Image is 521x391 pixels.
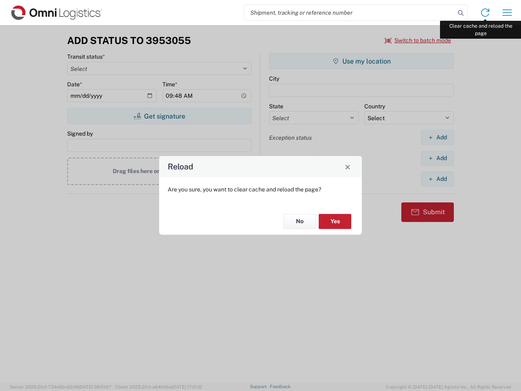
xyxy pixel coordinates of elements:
button: No [283,214,316,229]
button: Yes [319,214,351,229]
p: Are you sure, you want to clear cache and reload the page? [168,186,353,193]
h4: Reload [168,161,193,173]
button: Close [342,161,353,172]
input: Shipment, tracking or reference number [244,5,455,20]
